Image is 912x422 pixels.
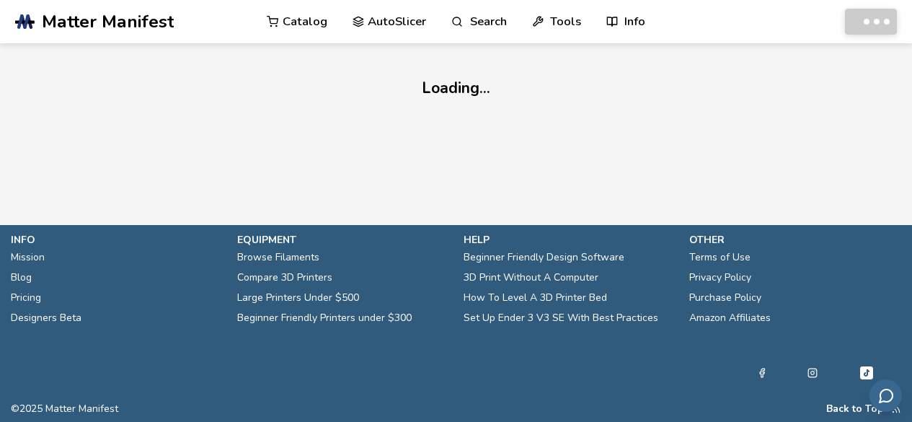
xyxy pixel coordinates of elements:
[891,403,901,415] a: RSS Feed
[689,232,901,247] p: other
[689,308,771,328] a: Amazon Affiliates
[464,268,598,288] a: 3D Print Without A Computer
[237,308,412,328] a: Beginner Friendly Printers under $300
[237,288,359,308] a: Large Printers Under $500
[869,379,902,412] button: Send feedback via email
[689,247,751,268] a: Terms of Use
[310,79,603,97] h1: Loading...
[11,232,223,247] p: info
[237,268,332,288] a: Compare 3D Printers
[11,308,81,328] a: Designers Beta
[464,288,607,308] a: How To Level A 3D Printer Bed
[11,247,45,268] a: Mission
[464,247,624,268] a: Beginner Friendly Design Software
[826,403,884,415] button: Back to Top
[464,308,658,328] a: Set Up Ender 3 V3 SE With Best Practices
[689,268,751,288] a: Privacy Policy
[11,403,118,415] span: © 2025 Matter Manifest
[11,288,41,308] a: Pricing
[757,364,767,382] a: Facebook
[11,268,32,288] a: Blog
[689,288,761,308] a: Purchase Policy
[42,12,174,32] span: Matter Manifest
[858,364,875,382] a: Tiktok
[237,232,449,247] p: equipment
[807,364,818,382] a: Instagram
[464,232,676,247] p: help
[237,247,319,268] a: Browse Filaments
